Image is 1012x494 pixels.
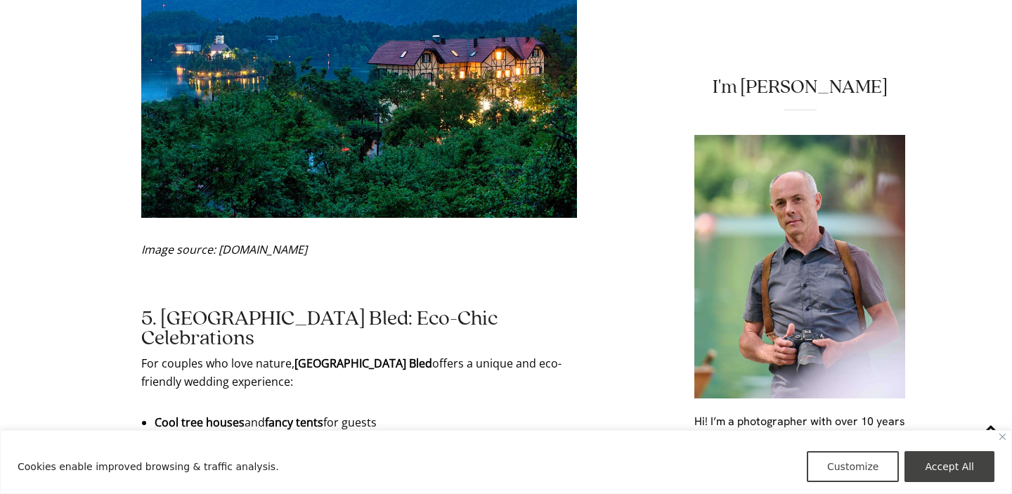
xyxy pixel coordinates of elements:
li: and for guests [155,413,564,431]
strong: [GEOGRAPHIC_DATA] Bled [294,356,432,371]
button: Accept All [904,451,994,482]
strong: Cool tree houses [155,415,245,430]
h2: 5. [GEOGRAPHIC_DATA] Bled: Eco-Chic Celebrations [141,309,577,349]
em: Image source: [DOMAIN_NAME] [141,242,307,257]
strong: fancy tents [265,415,323,430]
p: For couples who love nature, offers a unique and eco-friendly wedding experience: [141,354,577,391]
h2: I'm [PERSON_NAME] [694,77,905,97]
button: Customize [807,451,900,482]
p: Cookies enable improved browsing & traffic analysis. [18,458,279,475]
img: Close [999,434,1006,440]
